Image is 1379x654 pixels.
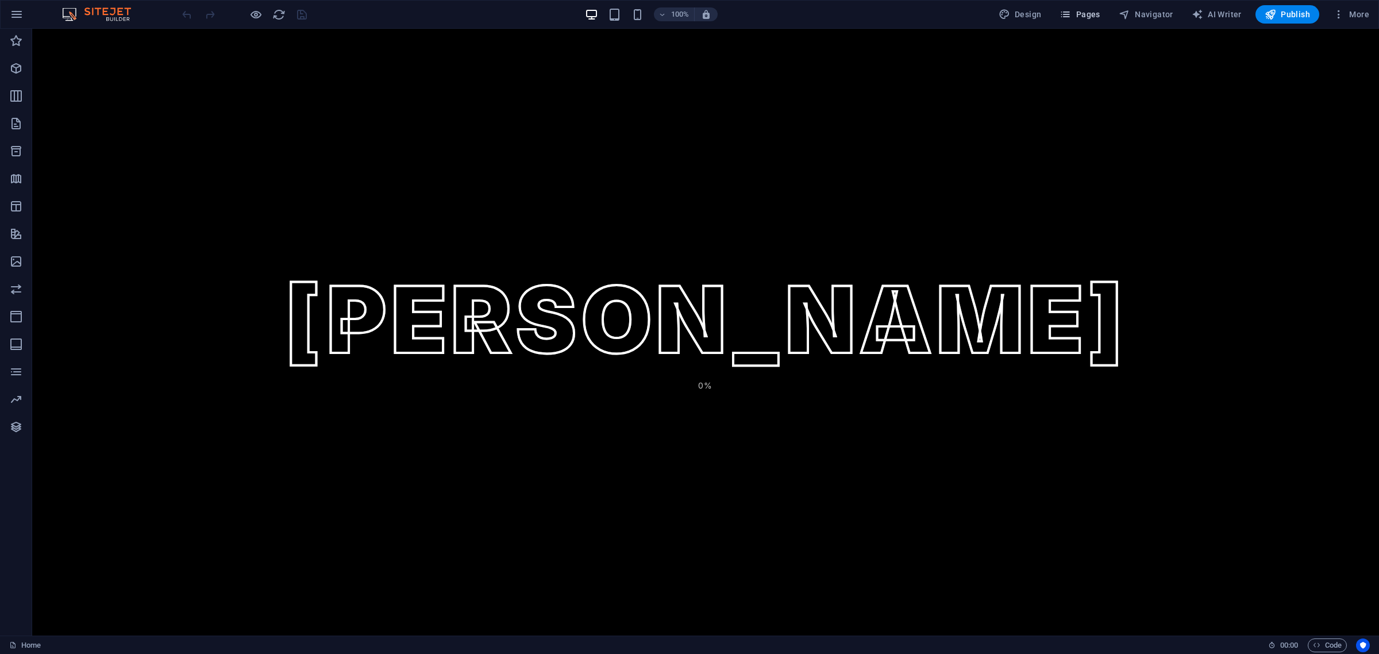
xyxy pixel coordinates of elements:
[1187,5,1246,24] button: AI Writer
[1280,638,1298,652] span: 00 00
[9,144,23,158] i: Boxes
[9,310,23,324] i: Header
[994,5,1046,24] div: Design (Ctrl+Alt+Y)
[59,7,145,21] img: Editor Logo
[249,7,263,21] button: Click here to leave preview mode and continue editing
[9,34,23,48] i: Favorites
[9,393,23,406] i: Marketing
[9,199,23,213] i: Tables
[1333,9,1369,20] span: More
[1055,5,1104,24] button: Pages
[1268,638,1299,652] h6: Session time
[1255,5,1319,24] button: Publish
[9,227,23,241] i: Features
[701,9,711,20] i: On resize automatically adjust zoom level to fit chosen device.
[9,117,23,130] i: Content
[1328,5,1374,24] button: More
[1313,638,1342,652] span: Code
[9,89,23,103] i: Columns
[272,8,286,21] i: Reload page
[1356,638,1370,652] button: Usercentrics
[9,61,23,75] i: Elements
[1060,9,1100,20] span: Pages
[1119,9,1173,20] span: Navigator
[671,7,689,21] h6: 100%
[1114,5,1178,24] button: Navigator
[999,9,1042,20] span: Design
[9,172,23,186] i: Accordion
[1192,9,1242,20] span: AI Writer
[9,638,41,652] a: Click to cancel selection. Double-click to open Pages
[994,5,1046,24] button: Design
[654,7,695,21] button: 100%
[272,7,286,21] button: reload
[1308,638,1347,652] button: Code
[9,282,23,296] i: Slider
[9,255,23,268] i: Images
[1265,9,1310,20] span: Publish
[9,420,23,434] i: Collections
[9,365,23,379] i: Forms
[1288,641,1290,649] span: :
[9,337,23,351] i: Footer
